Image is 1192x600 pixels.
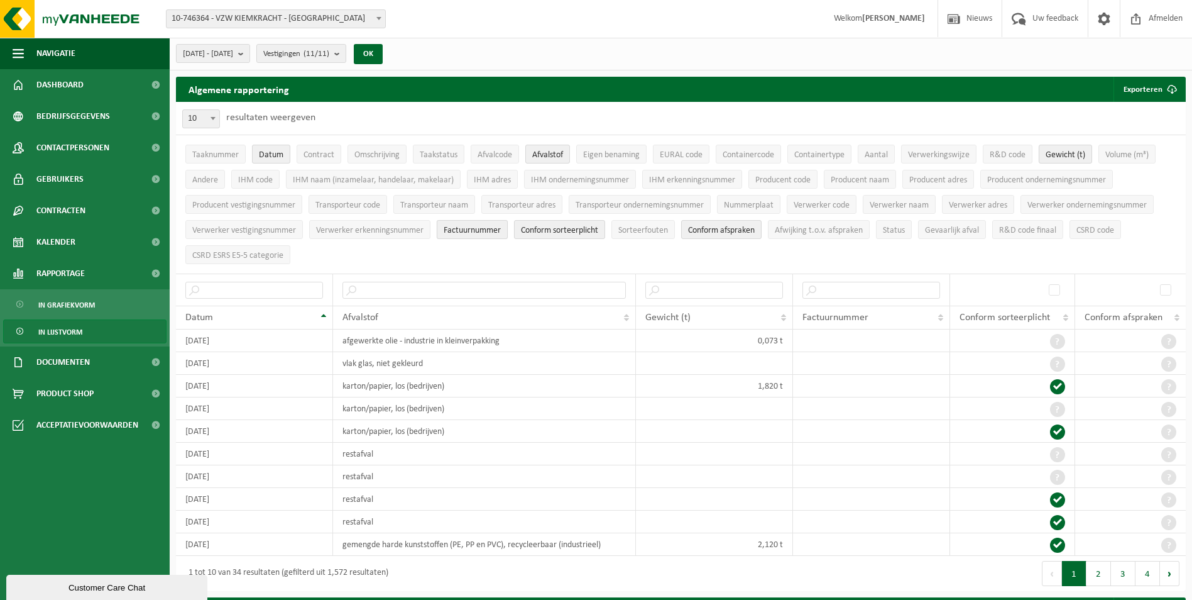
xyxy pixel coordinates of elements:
button: TaaknummerTaaknummer: Activate to remove sorting [185,145,246,164]
td: karton/papier, los (bedrijven) [333,397,636,420]
span: R&D code [990,150,1025,160]
td: gemengde harde kunststoffen (PE, PP en PVC), recycleerbaar (industrieel) [333,533,636,556]
button: Producent adresProducent adres: Activate to sort [902,170,974,189]
span: Factuurnummer [444,226,501,235]
button: OK [354,44,383,64]
span: 10-746364 - VZW KIEMKRACHT - HAMME [166,9,386,28]
span: Conform sorteerplicht [521,226,598,235]
span: 10 [183,110,219,128]
span: CSRD code [1076,226,1114,235]
span: Conform afspraken [688,226,755,235]
span: R&D code finaal [999,226,1056,235]
button: IHM adresIHM adres: Activate to sort [467,170,518,189]
button: Conform afspraken : Activate to sort [681,220,762,239]
button: TaakstatusTaakstatus: Activate to sort [413,145,464,164]
span: Aantal [865,150,888,160]
td: afgewerkte olie - industrie in kleinverpakking [333,330,636,352]
span: 10-746364 - VZW KIEMKRACHT - HAMME [167,10,385,28]
button: 1 [1062,561,1086,586]
button: 4 [1135,561,1160,586]
button: CSRD ESRS E5-5 categorieCSRD ESRS E5-5 categorie: Activate to sort [185,245,290,264]
span: Verwerker naam [870,201,929,210]
span: Transporteur code [315,201,380,210]
button: SorteerfoutenSorteerfouten: Activate to sort [611,220,675,239]
td: [DATE] [176,397,333,420]
button: Eigen benamingEigen benaming: Activate to sort [576,145,647,164]
h2: Algemene rapportering [176,77,302,102]
span: Kalender [36,226,75,258]
span: Producent vestigingsnummer [192,201,295,210]
span: Bedrijfsgegevens [36,101,110,132]
button: Afwijking t.o.v. afsprakenAfwijking t.o.v. afspraken: Activate to sort [768,220,870,239]
span: Acceptatievoorwaarden [36,409,138,441]
button: Gevaarlijk afval : Activate to sort [918,220,986,239]
span: Contracten [36,195,85,226]
iframe: chat widget [6,572,210,600]
div: 1 tot 10 van 34 resultaten (gefilterd uit 1,572 resultaten) [182,562,388,585]
span: Afwijking t.o.v. afspraken [775,226,863,235]
td: [DATE] [176,511,333,533]
td: [DATE] [176,330,333,352]
td: vlak glas, niet gekleurd [333,352,636,375]
td: 1,820 t [636,375,793,397]
td: [DATE] [176,420,333,443]
td: restafval [333,511,636,533]
span: Producent code [755,175,811,185]
span: Verwerker code [794,201,850,210]
span: Documenten [36,347,90,378]
button: CSRD codeCSRD code: Activate to sort [1069,220,1121,239]
td: 0,073 t [636,330,793,352]
span: Vestigingen [263,45,329,64]
button: AfvalcodeAfvalcode: Activate to sort [471,145,519,164]
span: Verwerkingswijze [908,150,970,160]
button: IHM erkenningsnummerIHM erkenningsnummer: Activate to sort [642,170,742,189]
button: Producent codeProducent code: Activate to sort [748,170,817,189]
span: Afvalstof [342,313,378,323]
button: FactuurnummerFactuurnummer: Activate to sort [437,220,508,239]
span: Producent adres [909,175,967,185]
span: IHM erkenningsnummer [649,175,735,185]
td: [DATE] [176,352,333,375]
span: Status [883,226,905,235]
button: IHM naam (inzamelaar, handelaar, makelaar)IHM naam (inzamelaar, handelaar, makelaar): Activate to... [286,170,461,189]
span: Transporteur ondernemingsnummer [576,201,704,210]
button: StatusStatus: Activate to sort [876,220,912,239]
button: R&D codeR&amp;D code: Activate to sort [983,145,1032,164]
count: (11/11) [303,50,329,58]
button: Verwerker codeVerwerker code: Activate to sort [787,195,856,214]
span: Taaknummer [192,150,239,160]
button: DatumDatum: Activate to sort [252,145,290,164]
button: 2 [1086,561,1111,586]
span: Rapportage [36,258,85,289]
span: Datum [259,150,283,160]
span: Gewicht (t) [645,313,691,323]
button: [DATE] - [DATE] [176,44,250,63]
span: Afvalstof [532,150,563,160]
button: ContainertypeContainertype: Activate to sort [787,145,851,164]
td: restafval [333,488,636,511]
a: In grafiekvorm [3,292,167,316]
span: IHM code [238,175,273,185]
button: Producent ondernemingsnummerProducent ondernemingsnummer: Activate to sort [980,170,1113,189]
button: AfvalstofAfvalstof: Activate to sort [525,145,570,164]
span: Conform afspraken [1085,313,1162,323]
button: Transporteur adresTransporteur adres: Activate to sort [481,195,562,214]
span: [DATE] - [DATE] [183,45,233,64]
span: Factuurnummer [802,313,868,323]
span: Dashboard [36,69,84,101]
button: ContractContract: Activate to sort [297,145,341,164]
span: Producent naam [831,175,889,185]
span: Nummerplaat [724,201,774,210]
td: 2,120 t [636,533,793,556]
span: Verwerker adres [949,201,1007,210]
button: Transporteur naamTransporteur naam: Activate to sort [393,195,475,214]
span: Gebruikers [36,164,84,195]
span: IHM ondernemingsnummer [531,175,629,185]
span: Contract [303,150,334,160]
td: [DATE] [176,465,333,488]
span: Containertype [794,150,845,160]
button: Verwerker naamVerwerker naam: Activate to sort [863,195,936,214]
button: Next [1160,561,1179,586]
span: In grafiekvorm [38,293,95,317]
